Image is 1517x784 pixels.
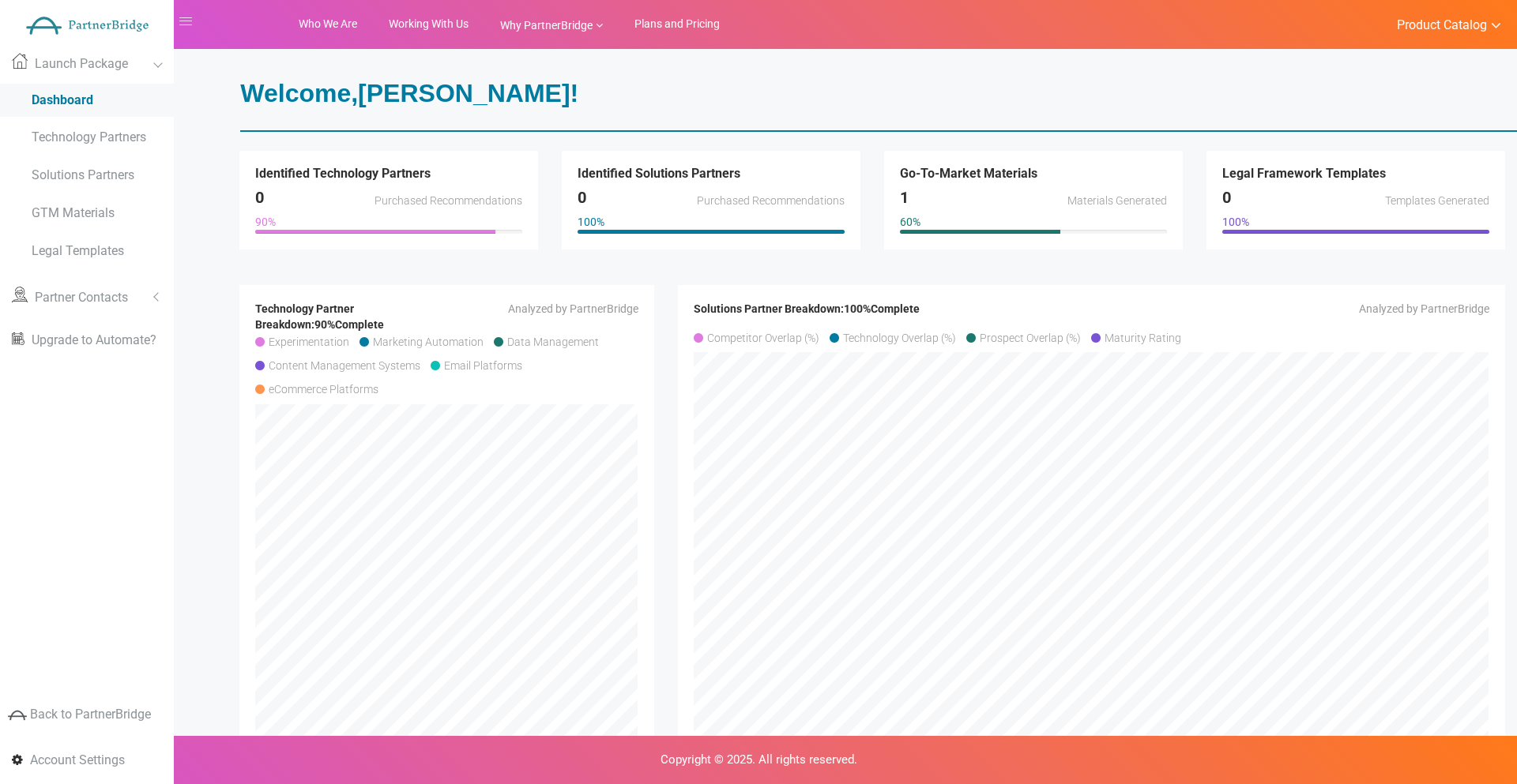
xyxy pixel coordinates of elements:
[255,332,349,348] h5: Experimentation
[578,188,586,207] span: 0
[1385,195,1489,207] span: Templates Generated
[694,328,819,344] h5: Competitor Overlap (%)
[32,243,124,258] span: Legal Templates
[8,706,27,725] img: greyIcon.png
[30,752,125,767] span: Account Settings
[32,205,115,220] span: GTM Materials
[255,188,264,207] span: 0
[900,188,909,207] span: 1
[255,302,384,331] b: Technology Partner Breakdown: Complete
[1222,188,1231,207] span: 0
[900,167,1167,181] h5: Go-To-Market Materials
[578,216,604,228] span: 100%
[255,356,420,372] h5: Content Management Systems
[12,752,1505,768] p: Copyright © 2025. All rights reserved.
[830,328,956,344] h5: Technology Overlap (%)
[431,356,522,372] h5: Email Platforms
[255,380,378,396] h5: eCommerce Platforms
[32,129,146,144] span: Technology Partners
[1103,301,1489,317] p: Analyzed by PartnerBridge
[1067,195,1167,207] span: Materials Generated
[1091,328,1181,344] h5: Maturity Rating
[32,332,156,347] span: Upgrade to Automate?
[32,92,93,107] span: Dashboard
[375,195,522,207] span: Purchased Recommendations
[240,79,578,107] strong: Welcome, !
[35,290,128,305] span: Partner Contacts
[30,707,151,722] span: Back to PartnerBridge
[458,301,638,317] p: Analyzed by PartnerBridge
[1380,13,1501,35] a: Product Catalog
[844,302,871,315] span: 100%
[359,332,484,348] h5: Marketing Automation
[32,167,134,182] span: Solutions Partners
[494,332,599,348] h5: Data Management
[1222,167,1489,181] h5: Legal Framework Templates
[694,302,920,315] b: Solutions Partner Breakdown: Complete
[900,216,920,228] span: 60%
[35,56,128,71] span: Launch Package
[255,216,276,228] span: 90%
[358,79,570,107] span: [PERSON_NAME]
[578,167,845,181] h5: Identified Solutions Partners
[255,167,522,181] h5: Identified Technology Partners
[697,195,845,207] span: Purchased Recommendations
[1222,216,1249,228] span: 100%
[966,328,1081,344] h5: Prospect Overlap (%)
[1397,17,1487,33] span: Product Catalog
[314,318,335,331] span: 90%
